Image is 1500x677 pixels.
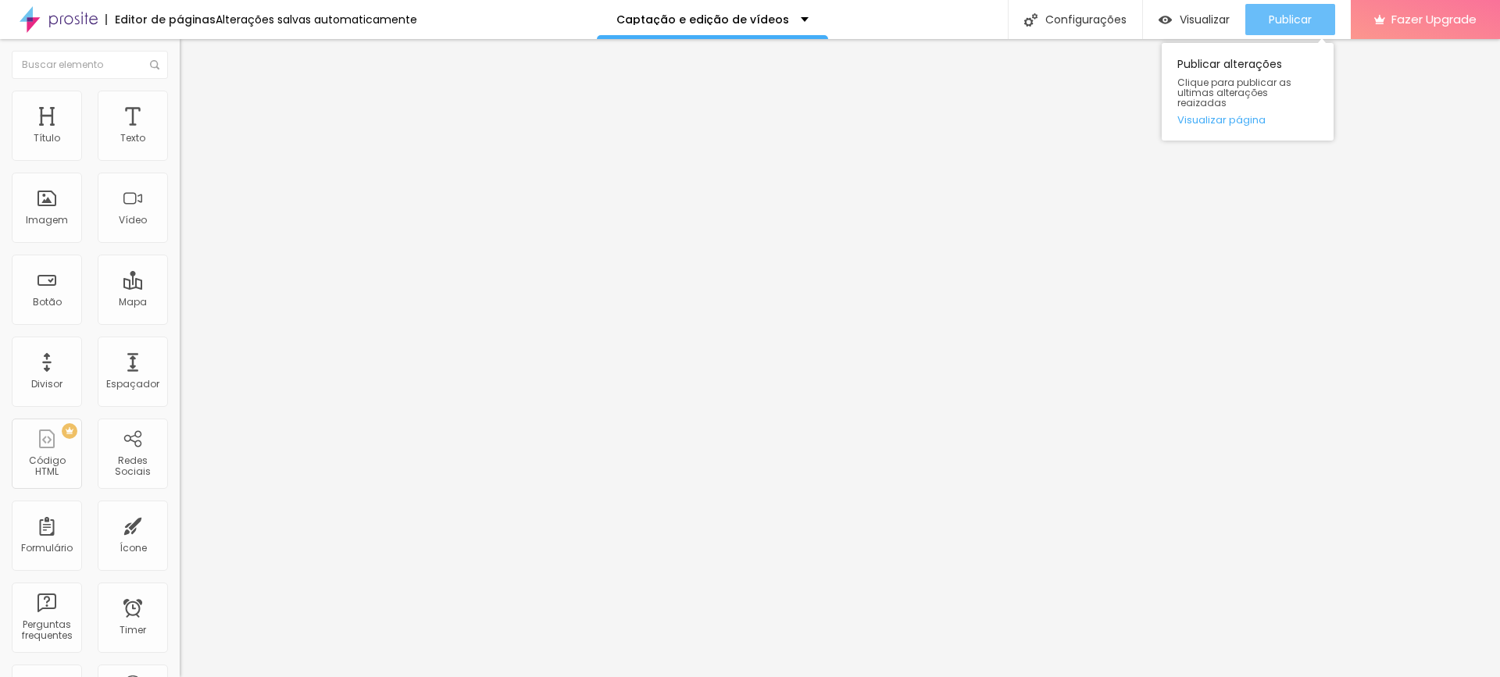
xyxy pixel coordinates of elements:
[120,543,147,554] div: Ícone
[119,297,147,308] div: Mapa
[1177,77,1318,109] span: Clique para publicar as ultimas alterações reaizadas
[150,60,159,69] img: Icone
[12,51,168,79] input: Buscar elemento
[1245,4,1335,35] button: Publicar
[34,133,60,144] div: Título
[1391,12,1477,26] span: Fazer Upgrade
[102,455,163,478] div: Redes Sociais
[1024,13,1037,27] img: Icone
[21,543,73,554] div: Formulário
[33,297,62,308] div: Botão
[16,455,77,478] div: Código HTML
[216,14,417,25] div: Alterações salvas automaticamente
[26,215,68,226] div: Imagem
[16,619,77,642] div: Perguntas frequentes
[31,379,62,390] div: Divisor
[106,379,159,390] div: Espaçador
[1162,43,1334,141] div: Publicar alterações
[1269,13,1312,26] span: Publicar
[1159,13,1172,27] img: view-1.svg
[616,14,789,25] p: Captação e edição de vídeos
[1177,115,1318,125] a: Visualizar página
[1180,13,1230,26] span: Visualizar
[119,215,147,226] div: Vídeo
[120,625,146,636] div: Timer
[180,39,1500,677] iframe: Editor
[1143,4,1245,35] button: Visualizar
[120,133,145,144] div: Texto
[105,14,216,25] div: Editor de páginas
